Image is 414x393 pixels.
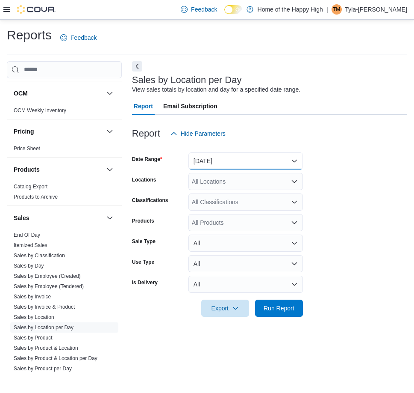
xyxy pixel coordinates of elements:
button: Next [132,61,142,71]
button: Products [105,164,115,175]
h3: OCM [14,89,28,98]
span: Sales by Product & Location [14,345,78,351]
button: OCM [105,88,115,98]
a: Sales by Day [14,263,44,269]
div: Pricing [7,143,122,157]
span: Sales by Location [14,314,54,321]
a: Sales by Invoice & Product [14,304,75,310]
a: Sales by Product & Location [14,345,78,351]
label: Locations [132,176,156,183]
button: Pricing [105,126,115,137]
h3: Products [14,165,40,174]
span: OCM Weekly Inventory [14,107,66,114]
button: Products [14,165,103,174]
a: OCM Weekly Inventory [14,107,66,113]
button: Hide Parameters [167,125,229,142]
a: Products to Archive [14,194,58,200]
label: Is Delivery [132,279,158,286]
span: TM [333,4,340,15]
button: All [188,255,303,272]
span: Sales by Product per Day [14,365,72,372]
h3: Report [132,128,160,139]
a: Sales by Product per Day [14,366,72,372]
label: Sale Type [132,238,156,245]
a: Itemized Sales [14,242,47,248]
label: Date Range [132,156,162,163]
a: End Of Day [14,232,40,238]
span: Run Report [264,304,294,313]
a: Price Sheet [14,146,40,152]
span: Price Sheet [14,145,40,152]
button: Run Report [255,300,303,317]
label: Products [132,217,154,224]
a: Sales by Location [14,314,54,320]
input: Dark Mode [224,5,242,14]
a: Catalog Export [14,184,47,190]
span: Sales by Invoice [14,293,51,300]
h3: Sales [14,214,29,222]
div: Sales [7,230,122,377]
div: Products [7,182,122,205]
span: Sales by Employee (Created) [14,273,81,280]
button: Open list of options [291,178,298,185]
span: Products to Archive [14,194,58,200]
a: Feedback [177,1,220,18]
a: Sales by Employee (Tendered) [14,283,84,289]
span: Feedback [191,5,217,14]
div: OCM [7,105,122,119]
a: Sales by Product [14,335,53,341]
p: Tyla-[PERSON_NAME] [345,4,407,15]
span: Sales by Invoice & Product [14,304,75,310]
button: Sales [105,213,115,223]
button: OCM [14,89,103,98]
h3: Pricing [14,127,34,136]
span: Sales by Employee (Tendered) [14,283,84,290]
a: Sales by Product & Location per Day [14,355,97,361]
span: End Of Day [14,232,40,238]
div: Tyla-Moon Simpson [332,4,342,15]
button: [DATE] [188,152,303,170]
span: Sales by Day [14,262,44,269]
button: Pricing [14,127,103,136]
button: Sales [14,214,103,222]
a: Feedback [57,29,100,46]
button: Open list of options [291,199,298,205]
div: View sales totals by location and day for a specified date range. [132,85,300,94]
a: Sales by Location per Day [14,325,73,330]
button: All [188,235,303,252]
a: Sales by Employee (Created) [14,273,81,279]
span: Report [134,98,153,115]
button: All [188,276,303,293]
span: Feedback [70,33,97,42]
h1: Reports [7,27,52,44]
span: Export [206,300,244,317]
button: Open list of options [291,219,298,226]
label: Classifications [132,197,168,204]
h3: Sales by Location per Day [132,75,242,85]
label: Use Type [132,259,154,265]
span: Sales by Location per Day [14,324,73,331]
span: Sales by Classification [14,252,65,259]
p: Home of the Happy High [258,4,323,15]
span: Email Subscription [163,98,217,115]
button: Export [201,300,249,317]
span: Catalog Export [14,183,47,190]
a: Sales by Classification [14,253,65,259]
span: Hide Parameters [181,129,226,138]
a: Sales by Invoice [14,294,51,300]
img: Cova [17,5,56,14]
span: Sales by Product [14,334,53,341]
p: | [326,4,328,15]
